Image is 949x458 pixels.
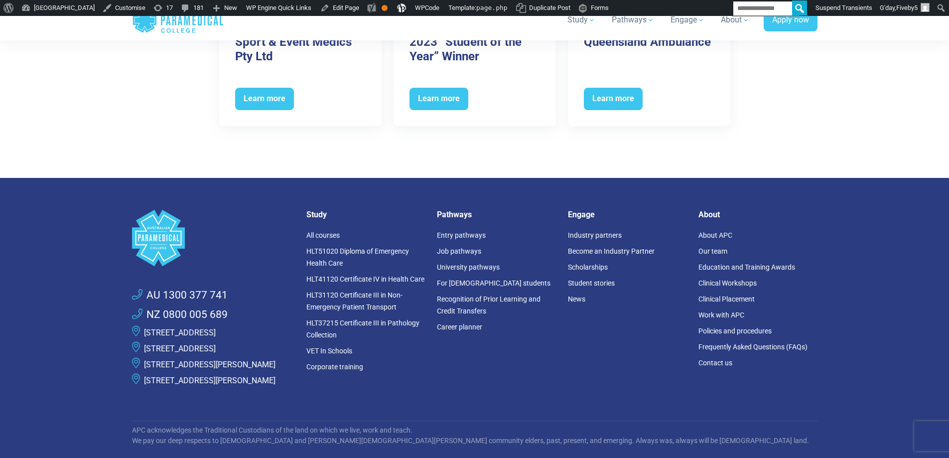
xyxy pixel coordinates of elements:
[409,20,540,63] h3: QLD Training Awards 2023 “Student of the Year” Winner
[132,4,224,36] a: Australian Paramedical College
[144,360,275,369] a: [STREET_ADDRESS][PERSON_NAME]
[698,359,732,367] a: Contact us
[698,343,808,351] a: Frequently Asked Questions (FAQs)
[698,231,732,239] a: About APC
[698,295,755,303] a: Clinical Placement
[437,295,541,315] a: Recognition of Prior Learning and Credit Transfers
[568,263,608,271] a: Scholarships
[437,323,482,331] a: Career planner
[437,279,550,287] a: For [DEMOGRAPHIC_DATA] students
[306,210,425,219] h5: Study
[437,247,481,255] a: Job pathways
[698,311,744,319] a: Work with APC
[665,6,711,34] a: Engage
[698,210,817,219] h5: About
[235,20,366,63] h3: APC Partners with Sport & Event Medics Pty Ltd
[306,231,340,239] a: All courses
[306,319,419,339] a: HLT37215 Certificate III in Pathology Collection
[437,210,556,219] h5: Pathways
[698,279,757,287] a: Clinical Workshops
[896,4,918,11] span: Fiveby5
[132,307,228,323] a: NZ 0800 005 689
[764,9,817,32] a: Apply now
[144,376,275,385] a: [STREET_ADDRESS][PERSON_NAME]
[235,88,294,111] span: Learn more
[568,279,615,287] a: Student stories
[306,363,363,371] a: Corporate training
[437,263,500,271] a: University pathways
[144,328,216,337] a: [STREET_ADDRESS]
[568,210,687,219] h5: Engage
[561,6,602,34] a: Study
[698,247,727,255] a: Our team
[382,5,388,11] div: OK
[715,6,756,34] a: About
[144,344,216,353] a: [STREET_ADDRESS]
[584,88,643,111] span: Learn more
[476,4,508,11] span: page.php
[698,263,795,271] a: Education and Training Awards
[437,231,486,239] a: Entry pathways
[132,288,228,304] a: AU 1300 377 741
[698,327,772,335] a: Policies and procedures
[568,247,655,255] a: Become an Industry Partner
[409,88,468,111] span: Learn more
[306,247,409,267] a: HLT51020 Diploma of Emergency Health Care
[606,6,661,34] a: Pathways
[306,347,352,355] a: VET In Schools
[306,275,424,283] a: HLT41120 Certificate IV in Health Care
[306,291,403,311] a: HLT31120 Certificate III in Non-Emergency Patient Transport
[568,231,622,239] a: Industry partners
[568,295,585,303] a: News
[132,210,294,266] a: Space
[132,425,817,446] p: APC acknowledges the Traditional Custodians of the land on which we live, work and teach. We pay ...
